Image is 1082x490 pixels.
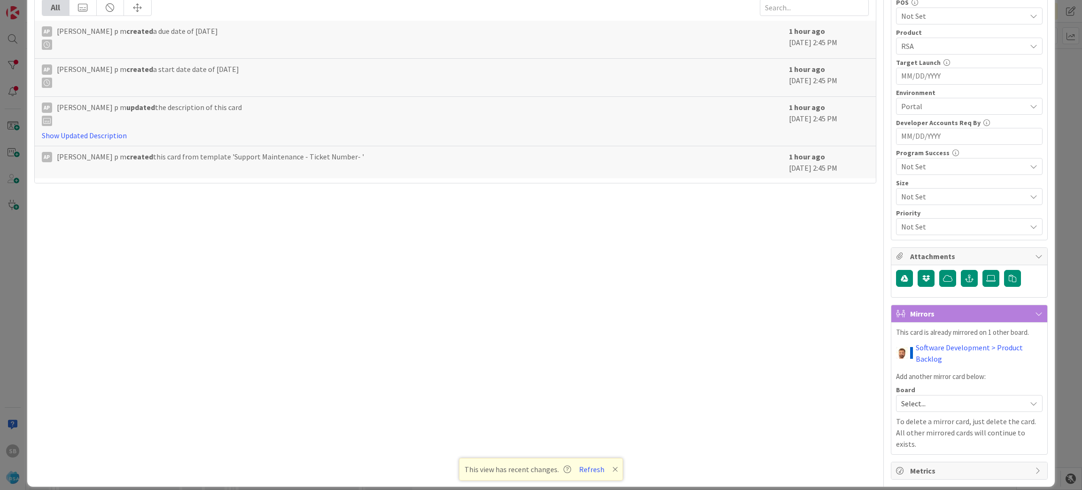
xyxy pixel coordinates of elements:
input: MM/DD/YYYY [901,68,1037,84]
div: [DATE] 2:45 PM [789,25,869,54]
div: Environment [896,89,1043,96]
div: Product [896,29,1043,36]
span: Metrics [910,465,1030,476]
img: AS [896,347,908,359]
span: Select... [901,397,1021,410]
span: [PERSON_NAME] p m a start date date of [DATE] [57,63,239,88]
div: Ap [42,152,52,162]
p: This card is already mirrored on 1 other board. [896,327,1043,338]
span: Not Set [901,220,1021,233]
b: 1 hour ago [789,152,825,161]
input: MM/DD/YYYY [901,128,1037,144]
b: 1 hour ago [789,26,825,36]
span: Board [896,387,915,393]
p: To delete a mirror card, just delete the card. All other mirrored cards will continue to exists. [896,416,1043,450]
div: [DATE] 2:45 PM [789,63,869,92]
div: Developer Accounts Req By [896,119,1043,126]
div: Ap [42,64,52,75]
b: 1 hour ago [789,103,825,112]
button: Refresh [576,463,608,475]
div: Ap [42,103,52,113]
a: Show Updated Description [42,131,127,140]
b: created [126,152,153,161]
span: Not Set [901,161,1026,172]
div: Target Launch [896,59,1043,66]
span: Not Set [901,190,1021,203]
span: [PERSON_NAME] p m this card from template 'Support Maintenance - Ticket Number- ' [57,151,364,162]
div: [DATE] 2:45 PM [789,102,869,141]
div: Priority [896,210,1043,216]
span: Portal [901,101,1026,112]
span: [PERSON_NAME] p m a due date of [DATE] [57,25,218,50]
span: This view has recent changes. [464,464,571,475]
div: Ap [42,26,52,37]
b: updated [126,103,155,112]
b: created [126,26,153,36]
p: Add another mirror card below: [896,371,1043,382]
a: Software Development > Product Backlog [916,342,1043,364]
span: [PERSON_NAME] p m the description of this card [57,102,242,126]
div: [DATE] 2:45 PM [789,151,869,174]
span: Mirrors [910,308,1030,319]
div: Size [896,180,1043,186]
span: Not Set [901,10,1026,22]
span: RSA [901,40,1026,52]
b: 1 hour ago [789,64,825,74]
div: Program Success [896,150,1043,156]
b: created [126,64,153,74]
span: Attachments [910,251,1030,262]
